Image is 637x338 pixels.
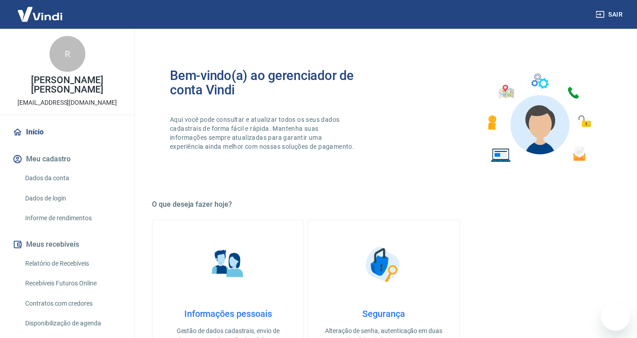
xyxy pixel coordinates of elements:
h2: Bem-vindo(a) ao gerenciador de conta Vindi [170,68,384,97]
button: Sair [594,6,626,23]
h4: Informações pessoais [167,308,289,319]
h4: Segurança [322,308,445,319]
a: Início [11,122,124,142]
img: Segurança [361,242,406,287]
iframe: Botão para abrir a janela de mensagens [601,302,630,331]
a: Contratos com credores [22,294,124,313]
button: Meu cadastro [11,149,124,169]
img: Informações pessoais [205,242,250,287]
button: Meus recebíveis [11,235,124,254]
img: Vindi [11,0,69,28]
a: Disponibilização de agenda [22,314,124,333]
p: Aqui você pode consultar e atualizar todos os seus dados cadastrais de forma fácil e rápida. Mant... [170,115,356,151]
a: Recebíveis Futuros Online [22,274,124,293]
a: Relatório de Recebíveis [22,254,124,273]
a: Dados de login [22,189,124,208]
a: Informe de rendimentos [22,209,124,227]
h5: O que deseja fazer hoje? [152,200,615,209]
a: Dados da conta [22,169,124,187]
img: Imagem de um avatar masculino com diversos icones exemplificando as funcionalidades do gerenciado... [480,68,597,168]
p: [EMAIL_ADDRESS][DOMAIN_NAME] [18,98,117,107]
div: R [49,36,85,72]
p: [PERSON_NAME] [PERSON_NAME] [7,76,127,94]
